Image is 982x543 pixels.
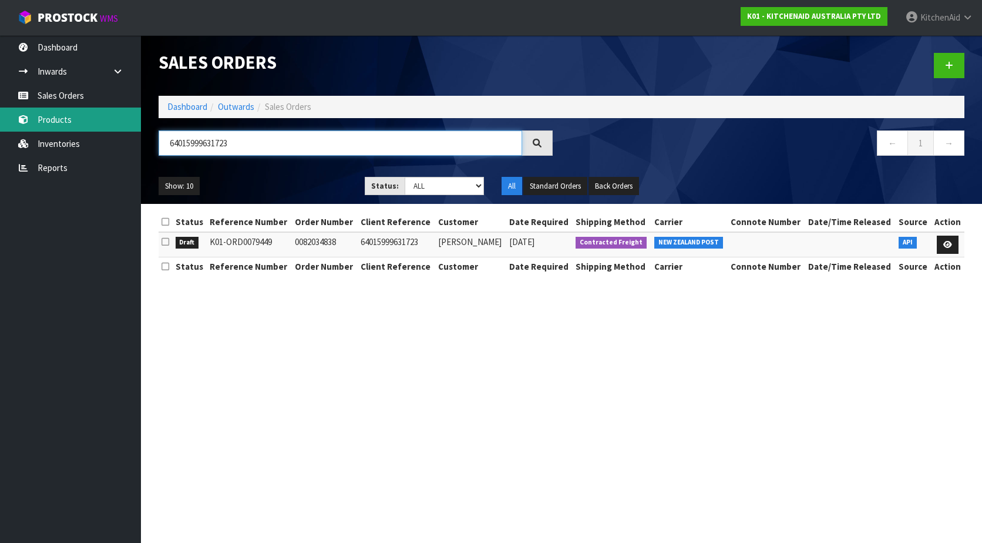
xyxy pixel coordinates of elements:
[159,177,200,196] button: Show: 10
[573,213,651,232] th: Shipping Method
[509,236,534,247] span: [DATE]
[159,53,553,73] h1: Sales Orders
[358,257,435,276] th: Client Reference
[173,213,207,232] th: Status
[931,257,964,276] th: Action
[176,237,199,249] span: Draft
[576,237,647,249] span: Contracted Freight
[933,130,964,156] a: →
[747,11,881,21] strong: K01 - KITCHENAID AUSTRALIA PTY LTD
[502,177,522,196] button: All
[920,12,960,23] span: KitchenAid
[173,257,207,276] th: Status
[435,257,506,276] th: Customer
[218,101,254,112] a: Outwards
[877,130,908,156] a: ←
[167,101,207,112] a: Dashboard
[358,213,435,232] th: Client Reference
[371,181,399,191] strong: Status:
[896,257,931,276] th: Source
[506,257,573,276] th: Date Required
[292,213,358,232] th: Order Number
[38,10,97,25] span: ProStock
[435,213,506,232] th: Customer
[570,130,964,159] nav: Page navigation
[207,232,292,257] td: K01-ORD0079449
[728,213,805,232] th: Connote Number
[588,177,639,196] button: Back Orders
[159,130,522,156] input: Search sales orders
[907,130,934,156] a: 1
[651,257,728,276] th: Carrier
[805,213,896,232] th: Date/Time Released
[292,232,358,257] td: 0082034838
[435,232,506,257] td: [PERSON_NAME]
[805,257,896,276] th: Date/Time Released
[358,232,435,257] td: 64015999631723
[506,213,573,232] th: Date Required
[523,177,587,196] button: Standard Orders
[573,257,651,276] th: Shipping Method
[728,257,805,276] th: Connote Number
[651,213,728,232] th: Carrier
[654,237,723,249] span: NEW ZEALAND POST
[100,13,118,24] small: WMS
[207,257,292,276] th: Reference Number
[896,213,931,232] th: Source
[207,213,292,232] th: Reference Number
[18,10,32,25] img: cube-alt.png
[292,257,358,276] th: Order Number
[265,101,311,112] span: Sales Orders
[931,213,964,232] th: Action
[899,237,917,249] span: API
